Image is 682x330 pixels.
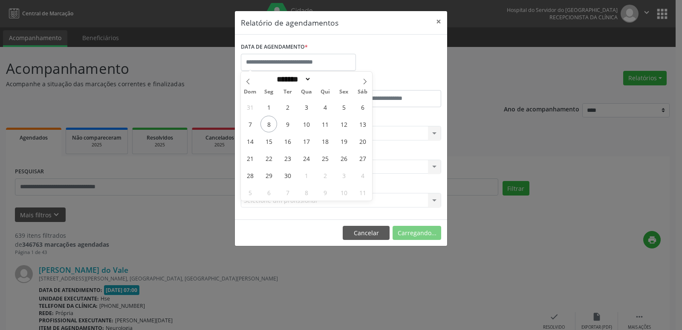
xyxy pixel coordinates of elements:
[241,89,260,95] span: Dom
[260,167,277,184] span: Setembro 29, 2025
[311,75,339,84] input: Year
[354,133,371,149] span: Setembro 20, 2025
[335,116,352,132] span: Setembro 12, 2025
[317,167,333,184] span: Outubro 2, 2025
[279,116,296,132] span: Setembro 9, 2025
[317,99,333,115] span: Setembro 4, 2025
[298,99,315,115] span: Setembro 3, 2025
[241,41,308,54] label: DATA DE AGENDAMENTO
[335,150,352,166] span: Setembro 26, 2025
[242,116,258,132] span: Setembro 7, 2025
[298,133,315,149] span: Setembro 17, 2025
[343,77,441,90] label: ATÉ
[260,116,277,132] span: Setembro 8, 2025
[242,133,258,149] span: Setembro 14, 2025
[260,133,277,149] span: Setembro 15, 2025
[343,226,390,240] button: Cancelar
[279,184,296,201] span: Outubro 7, 2025
[354,150,371,166] span: Setembro 27, 2025
[297,89,316,95] span: Qua
[393,226,441,240] button: Carregando...
[335,167,352,184] span: Outubro 3, 2025
[298,167,315,184] span: Outubro 1, 2025
[430,11,447,32] button: Close
[354,99,371,115] span: Setembro 6, 2025
[242,99,258,115] span: Agosto 31, 2025
[279,150,296,166] span: Setembro 23, 2025
[354,184,371,201] span: Outubro 11, 2025
[241,17,338,28] h5: Relatório de agendamentos
[335,184,352,201] span: Outubro 10, 2025
[242,167,258,184] span: Setembro 28, 2025
[298,184,315,201] span: Outubro 8, 2025
[317,184,333,201] span: Outubro 9, 2025
[260,99,277,115] span: Setembro 1, 2025
[298,150,315,166] span: Setembro 24, 2025
[242,184,258,201] span: Outubro 5, 2025
[242,150,258,166] span: Setembro 21, 2025
[279,99,296,115] span: Setembro 2, 2025
[260,150,277,166] span: Setembro 22, 2025
[317,116,333,132] span: Setembro 11, 2025
[260,89,278,95] span: Seg
[317,150,333,166] span: Setembro 25, 2025
[279,167,296,184] span: Setembro 30, 2025
[335,133,352,149] span: Setembro 19, 2025
[316,89,335,95] span: Qui
[335,99,352,115] span: Setembro 5, 2025
[260,184,277,201] span: Outubro 6, 2025
[317,133,333,149] span: Setembro 18, 2025
[298,116,315,132] span: Setembro 10, 2025
[353,89,372,95] span: Sáb
[274,75,311,84] select: Month
[278,89,297,95] span: Ter
[279,133,296,149] span: Setembro 16, 2025
[335,89,353,95] span: Sex
[354,116,371,132] span: Setembro 13, 2025
[354,167,371,184] span: Outubro 4, 2025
